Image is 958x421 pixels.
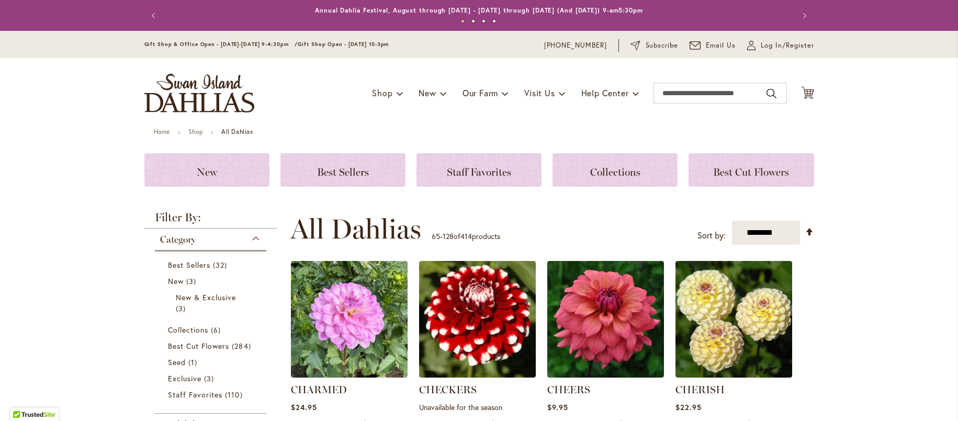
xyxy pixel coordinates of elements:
[298,41,389,48] span: Gift Shop Open - [DATE] 10-3pm
[168,324,256,335] a: Collections
[168,260,211,270] span: Best Sellers
[168,340,256,351] a: Best Cut Flowers
[291,261,408,378] img: CHARMED
[471,19,475,23] button: 2 of 4
[168,373,201,383] span: Exclusive
[646,40,679,51] span: Subscribe
[188,128,203,135] a: Shop
[544,40,607,51] a: [PHONE_NUMBER]
[168,373,256,384] a: Exclusive
[225,389,245,400] span: 110
[630,40,678,51] a: Subscribe
[419,87,436,98] span: New
[713,166,789,178] span: Best Cut Flowers
[291,402,317,412] span: $24.95
[168,276,184,286] span: New
[590,166,640,178] span: Collections
[447,166,511,178] span: Staff Favorites
[160,234,196,245] span: Category
[168,357,256,368] a: Seed
[168,276,256,287] a: New
[706,40,736,51] span: Email Us
[154,128,170,135] a: Home
[144,74,254,112] a: store logo
[317,166,369,178] span: Best Sellers
[581,87,629,98] span: Help Center
[213,259,230,270] span: 32
[144,5,165,26] button: Previous
[416,153,542,187] a: Staff Favorites
[547,370,664,380] a: CHEERS
[675,402,702,412] span: $22.95
[168,325,209,335] span: Collections
[144,212,277,229] strong: Filter By:
[419,261,536,378] img: CHECKERS
[547,261,664,378] img: CHEERS
[443,231,454,241] span: 128
[463,87,498,98] span: Our Farm
[168,389,256,400] a: Staff Favorites
[432,228,500,245] p: - of products
[291,370,408,380] a: CHARMED
[419,402,536,412] p: Unavailable for the season
[144,153,269,187] a: New
[432,231,440,241] span: 65
[176,303,188,314] span: 3
[204,373,217,384] span: 3
[675,261,792,378] img: CHERISH
[291,383,347,396] a: CHARMED
[697,226,726,245] label: Sort by:
[547,383,590,396] a: CHEERS
[689,153,814,187] a: Best Cut Flowers
[186,276,199,287] span: 3
[675,370,792,380] a: CHERISH
[188,357,200,368] span: 1
[168,357,186,367] span: Seed
[168,341,230,351] span: Best Cut Flowers
[690,40,736,51] a: Email Us
[211,324,223,335] span: 6
[419,370,536,380] a: CHECKERS
[419,383,477,396] a: CHECKERS
[747,40,814,51] a: Log In/Register
[793,5,814,26] button: Next
[144,41,298,48] span: Gift Shop & Office Open - [DATE]-[DATE] 9-4:30pm /
[280,153,405,187] a: Best Sellers
[315,6,643,14] a: Annual Dahlia Festival, August through [DATE] - [DATE] through [DATE] (And [DATE]) 9-am5:30pm
[482,19,486,23] button: 3 of 4
[553,153,678,187] a: Collections
[675,383,725,396] a: CHERISH
[168,259,256,270] a: Best Sellers
[232,340,253,351] span: 284
[197,166,217,178] span: New
[176,292,236,302] span: New & Exclusive
[168,390,223,400] span: Staff Favorites
[290,213,421,245] span: All Dahlias
[492,19,496,23] button: 4 of 4
[221,128,253,135] strong: All Dahlias
[372,87,392,98] span: Shop
[547,402,568,412] span: $9.95
[460,231,472,241] span: 414
[176,292,249,314] a: New &amp; Exclusive
[761,40,814,51] span: Log In/Register
[524,87,555,98] span: Visit Us
[461,19,465,23] button: 1 of 4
